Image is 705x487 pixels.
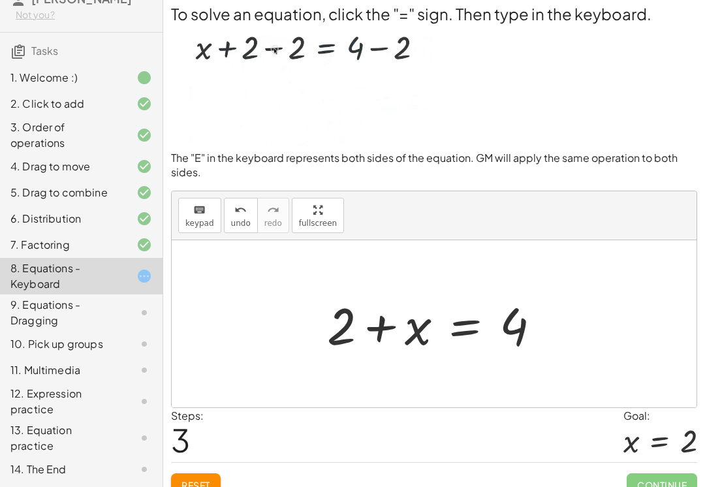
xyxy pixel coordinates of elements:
[136,159,152,174] i: Task finished and correct.
[10,386,116,417] div: 12. Expression practice
[171,420,190,460] span: 3
[10,185,116,200] div: 5. Drag to combine
[171,25,434,147] img: 588eb906b31f4578073de062033d99608f36bc8d28e95b39103595da409ec8cd.webp
[10,297,116,328] div: 9. Equations - Dragging
[136,305,152,321] i: Task not started.
[10,211,116,227] div: 6. Distribution
[623,408,697,424] div: Goal:
[171,409,204,422] label: Steps:
[136,462,152,477] i: Task not started.
[257,198,289,233] button: redoredo
[264,219,282,228] span: redo
[10,260,116,292] div: 8. Equations - Keyboard
[10,159,116,174] div: 4. Drag to move
[267,202,279,218] i: redo
[234,202,247,218] i: undo
[10,237,116,253] div: 7. Factoring
[10,336,116,352] div: 10. Pick up groups
[10,422,116,454] div: 13. Equation practice
[136,362,152,378] i: Task not started.
[136,211,152,227] i: Task finished and correct.
[136,185,152,200] i: Task finished and correct.
[136,268,152,284] i: Task started.
[185,219,214,228] span: keypad
[299,219,337,228] span: fullscreen
[136,96,152,112] i: Task finished and correct.
[224,198,258,233] button: undoundo
[136,127,152,143] i: Task finished and correct.
[193,202,206,218] i: keyboard
[10,70,116,86] div: 1. Welcome :)
[231,219,251,228] span: undo
[171,151,697,180] p: The "E" in the keyboard represents both sides of the equation. GM will apply the same operation t...
[292,198,344,233] button: fullscreen
[10,96,116,112] div: 2. Click to add
[10,362,116,378] div: 11. Multimedia
[16,8,152,22] div: Not you?
[136,430,152,446] i: Task not started.
[136,394,152,409] i: Task not started.
[136,336,152,352] i: Task not started.
[178,198,221,233] button: keyboardkeypad
[171,3,697,25] h2: To solve an equation, click the "=" sign. Then type in the keyboard.
[136,237,152,253] i: Task finished and correct.
[31,44,58,57] span: Tasks
[10,462,116,477] div: 14. The End
[136,70,152,86] i: Task finished.
[10,119,116,151] div: 3. Order of operations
